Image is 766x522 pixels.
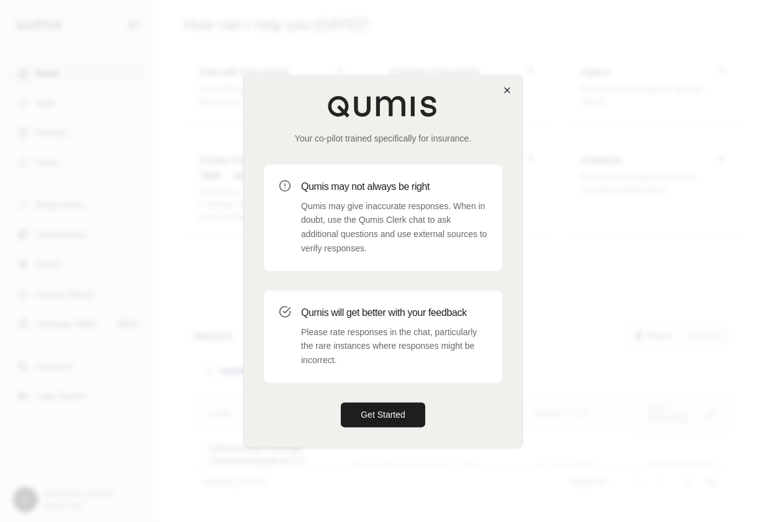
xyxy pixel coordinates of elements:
[264,132,502,145] p: Your co-pilot trained specifically for insurance.
[301,305,487,320] h3: Qumis will get better with your feedback
[301,325,487,367] p: Please rate responses in the chat, particularly the rare instances where responses might be incor...
[301,199,487,256] p: Qumis may give inaccurate responses. When in doubt, use the Qumis Clerk chat to ask additional qu...
[341,402,425,427] button: Get Started
[301,179,487,194] h3: Qumis may not always be right
[327,95,439,117] img: Qumis Logo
